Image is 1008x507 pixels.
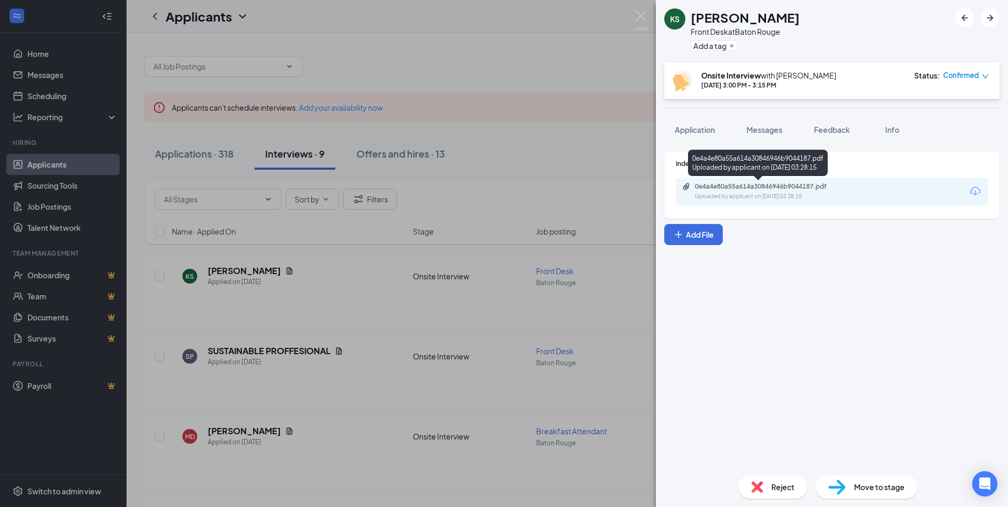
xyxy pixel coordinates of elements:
[958,12,971,24] svg: ArrowLeftNew
[701,70,836,81] div: with [PERSON_NAME]
[676,159,988,168] div: Indeed Resume
[701,71,761,80] b: Onsite Interview
[982,73,989,80] span: down
[854,481,905,493] span: Move to stage
[972,471,997,496] div: Open Intercom Messenger
[969,185,982,198] svg: Download
[695,182,842,191] div: 0e4a4e80a55a614a30846946b9044187.pdf
[691,8,800,26] h1: [PERSON_NAME]
[675,125,715,134] span: Application
[814,125,850,134] span: Feedback
[914,70,940,81] div: Status :
[664,224,723,245] button: Add FilePlus
[981,8,1000,27] button: ArrowRight
[747,125,782,134] span: Messages
[729,43,735,49] svg: Plus
[771,481,794,493] span: Reject
[670,14,680,24] div: KS
[673,229,684,240] svg: Plus
[943,70,979,81] span: Confirmed
[691,40,738,51] button: PlusAdd a tag
[691,26,800,37] div: Front Desk at Baton Rouge
[682,182,853,201] a: Paperclip0e4a4e80a55a614a30846946b9044187.pdfUploaded by applicant on [DATE] 03:28:15
[695,192,853,201] div: Uploaded by applicant on [DATE] 03:28:15
[885,125,899,134] span: Info
[955,8,974,27] button: ArrowLeftNew
[701,81,836,90] div: [DATE] 3:00 PM - 3:15 PM
[984,12,996,24] svg: ArrowRight
[682,182,691,191] svg: Paperclip
[688,150,828,176] div: 0e4a4e80a55a614a30846946b9044187.pdf Uploaded by applicant on [DATE] 03:28:15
